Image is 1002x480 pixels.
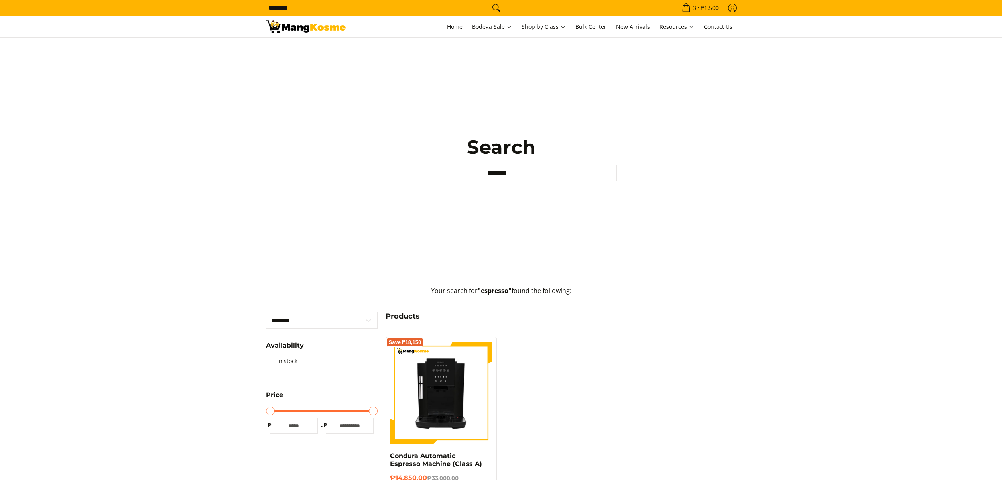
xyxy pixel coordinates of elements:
[659,22,694,32] span: Resources
[389,340,421,345] span: Save ₱18,150
[386,135,617,159] h1: Search
[443,16,467,37] a: Home
[478,286,512,295] strong: "espresso"
[679,4,721,12] span: •
[699,5,720,11] span: ₱1,500
[266,20,346,33] img: Search: 4 results found for &quot;espresso&quot; | Mang Kosme
[354,16,736,37] nav: Main Menu
[266,421,274,429] span: ₱
[616,23,650,30] span: New Arrivals
[490,2,503,14] button: Search
[390,452,482,468] a: Condura Automatic Espresso Machine (Class A)
[266,392,283,398] span: Price
[322,421,330,429] span: ₱
[700,16,736,37] a: Contact Us
[571,16,610,37] a: Bulk Center
[522,22,566,32] span: Shop by Class
[692,5,697,11] span: 3
[704,23,732,30] span: Contact Us
[575,23,606,30] span: Bulk Center
[266,392,283,404] summary: Open
[266,355,297,368] a: In stock
[656,16,698,37] a: Resources
[612,16,654,37] a: New Arrivals
[266,342,304,349] span: Availability
[266,286,736,304] p: Your search for found the following:
[386,312,736,321] h4: Products
[447,23,463,30] span: Home
[472,22,512,32] span: Bodega Sale
[518,16,570,37] a: Shop by Class
[266,342,304,355] summary: Open
[468,16,516,37] a: Bodega Sale
[390,341,493,444] img: Condura Automatic Espresso Machine (Class A)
